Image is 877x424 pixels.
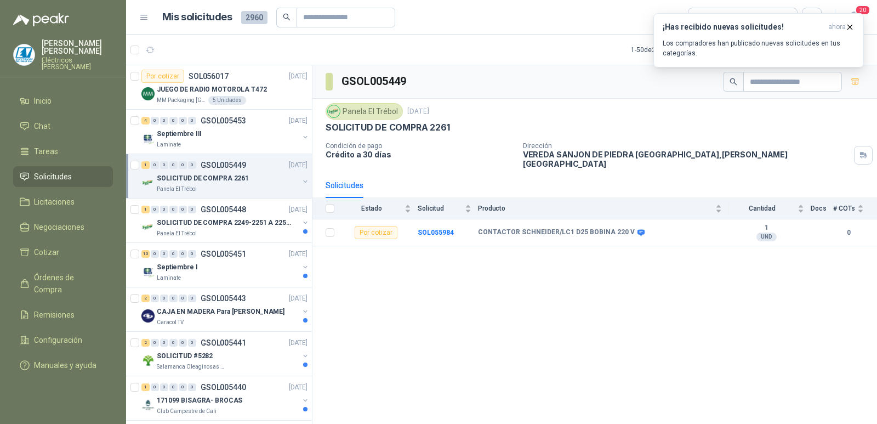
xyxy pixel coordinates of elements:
p: SOLICITUD DE COMPRA 2249-2251 A 2256-2258 Y 2262 [157,218,293,228]
div: 0 [169,206,178,213]
div: 0 [160,117,168,125]
span: Producto [478,205,713,212]
a: Licitaciones [13,191,113,212]
p: Condición de pago [326,142,514,150]
div: Por cotizar [141,70,184,83]
div: 0 [169,383,178,391]
div: 0 [160,295,168,302]
img: Company Logo [328,105,340,117]
div: 0 [188,383,196,391]
div: 1 [141,206,150,213]
span: # COTs [833,205,855,212]
span: Chat [34,120,50,132]
div: 0 [169,117,178,125]
div: 0 [151,161,159,169]
p: [DATE] [289,71,307,82]
div: 0 [179,250,187,258]
div: 0 [179,206,187,213]
b: CONTACTOR SCHNEIDER/LC1 D25 BOBINA 220 V [478,228,635,237]
h1: Mis solicitudes [162,9,232,25]
img: Company Logo [141,221,155,234]
div: 0 [151,250,159,258]
p: GSOL005448 [201,206,246,213]
div: 0 [188,206,196,213]
p: Dirección [523,142,850,150]
img: Company Logo [141,398,155,411]
p: GSOL005451 [201,250,246,258]
p: GSOL005443 [201,295,246,302]
span: 20 [855,5,870,15]
p: [DATE] [289,160,307,171]
p: [DATE] [407,106,429,117]
div: 0 [188,161,196,169]
span: Estado [341,205,402,212]
div: 4 [141,117,150,125]
th: Solicitud [418,198,478,219]
th: Docs [811,198,833,219]
span: Solicitudes [34,171,72,183]
b: 1 [728,224,804,233]
span: Negociaciones [34,221,84,233]
div: 1 - 50 de 2641 [631,41,702,59]
div: 0 [160,206,168,213]
img: Company Logo [141,176,155,189]
div: 0 [151,383,159,391]
button: ¡Has recibido nuevas solicitudes!ahora Los compradores han publicado nuevas solicitudes en tus ca... [653,13,864,67]
a: Chat [13,116,113,137]
span: Configuración [34,334,82,346]
span: Cantidad [728,205,795,212]
div: 0 [160,161,168,169]
div: 0 [160,339,168,347]
p: [DATE] [289,249,307,259]
p: Septiembre I [157,262,198,273]
span: 2960 [241,11,267,24]
p: GSOL005440 [201,383,246,391]
div: 2 [141,339,150,347]
div: 0 [188,339,196,347]
p: MM Packaging [GEOGRAPHIC_DATA] [157,96,206,105]
h3: ¡Has recibido nuevas solicitudes! [663,22,824,32]
p: 171099 BISAGRA- BROCAS [157,395,242,406]
div: 0 [179,339,187,347]
div: UND [756,233,777,241]
p: VEREDA SANJON DE PIEDRA [GEOGRAPHIC_DATA] , [PERSON_NAME][GEOGRAPHIC_DATA] [523,150,850,168]
p: Laminate [157,274,181,282]
p: GSOL005449 [201,161,246,169]
a: 4 0 0 0 0 0 GSOL005453[DATE] Company LogoSeptiembre IIILaminate [141,114,310,149]
p: [DATE] [289,338,307,348]
div: 0 [151,117,159,125]
div: 0 [179,117,187,125]
p: GSOL005441 [201,339,246,347]
span: Tareas [34,145,58,157]
div: Por cotizar [355,226,397,239]
img: Company Logo [14,44,35,65]
p: Crédito a 30 días [326,150,514,159]
p: SOL056017 [189,72,229,80]
div: 0 [151,295,159,302]
div: 5 Unidades [208,96,246,105]
div: 0 [179,295,187,302]
img: Company Logo [141,309,155,323]
p: SOLICITUD DE COMPRA 2261 [326,122,450,133]
div: 0 [160,383,168,391]
b: 0 [833,228,864,238]
div: Solicitudes [326,179,363,191]
th: Producto [478,198,728,219]
div: 0 [151,339,159,347]
a: 1 0 0 0 0 0 GSOL005449[DATE] Company LogoSOLICITUD DE COMPRA 2261Panela El Trébol [141,159,310,194]
a: 10 0 0 0 0 0 GSOL005451[DATE] Company LogoSeptiembre ILaminate [141,247,310,282]
p: Los compradores han publicado nuevas solicitudes en tus categorías. [663,38,855,58]
div: 0 [151,206,159,213]
a: Tareas [13,141,113,162]
th: Estado [341,198,418,219]
p: Laminate [157,140,181,149]
div: Panela El Trébol [326,103,403,120]
a: SOL055984 [418,229,454,236]
button: 20 [844,8,864,27]
a: 2 0 0 0 0 0 GSOL005441[DATE] Company LogoSOLICITUD #5282Salamanca Oleaginosas SAS [141,336,310,371]
p: Salamanca Oleaginosas SAS [157,363,226,371]
div: 1 [141,383,150,391]
a: Inicio [13,91,113,111]
p: Panela El Trébol [157,185,197,194]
